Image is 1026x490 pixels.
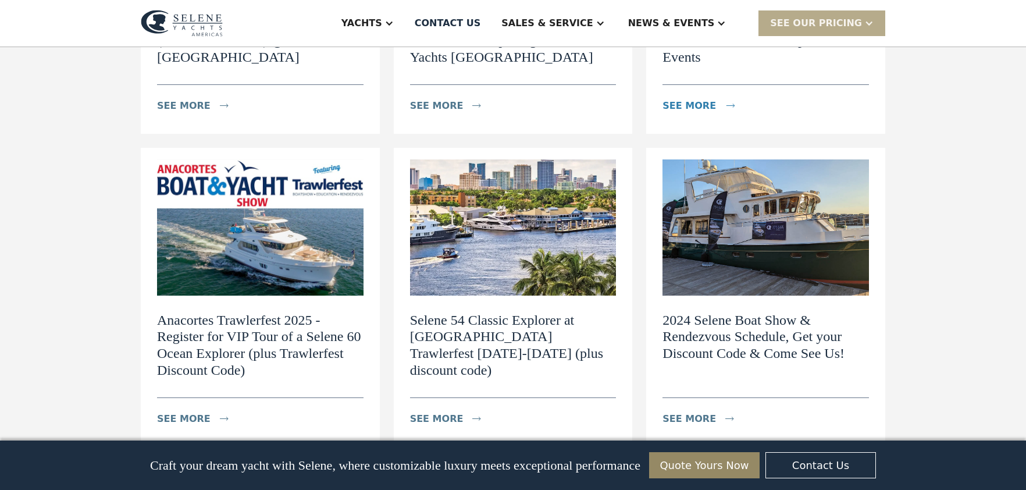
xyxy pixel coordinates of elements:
div: see more [157,412,211,426]
div: SEE Our Pricing [758,10,885,35]
div: News & EVENTS [628,16,715,30]
a: Anacortes Trawlerfest 2025 - Register for VIP Tour of a Selene 60 Ocean Explorer (plus Trawlerfes... [141,148,380,447]
img: icon [220,104,229,108]
img: icon [472,104,481,108]
a: Contact Us [765,452,876,478]
a: 2024 Selene Boat Show & Rendezvous Schedule, Get your Discount Code & Come See Us!see moreicon [646,148,885,447]
h2: 2024 Selene Boat Show & Rendezvous Schedule, Get your Discount Code & Come See Us! [662,312,869,362]
p: Craft your dream yacht with Selene, where customizable luxury meets exceptional performance [150,458,640,473]
div: Contact US [415,16,481,30]
div: see more [410,412,464,426]
div: Sales & Service [501,16,593,30]
div: see more [662,99,716,113]
img: icon [472,417,481,421]
div: see more [410,99,464,113]
img: logo [141,10,223,37]
div: see more [157,99,211,113]
h2: Anacortes Trawlerfest 2025 - Register for VIP Tour of a Selene 60 Ocean Explorer (plus Trawlerfes... [157,312,364,379]
a: Selene 54 Classic Explorer at [GEOGRAPHIC_DATA] Trawlerfest [DATE]-[DATE] (plus discount code)see... [394,148,633,447]
img: icon [726,104,735,108]
a: Quote Yours Now [649,452,760,478]
h2: Selene 54 Classic Explorer at [GEOGRAPHIC_DATA] Trawlerfest [DATE]-[DATE] (plus discount code) [410,312,617,379]
div: SEE Our Pricing [770,16,862,30]
img: icon [725,417,734,421]
div: see more [662,412,716,426]
img: icon [220,417,229,421]
div: Yachts [341,16,382,30]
